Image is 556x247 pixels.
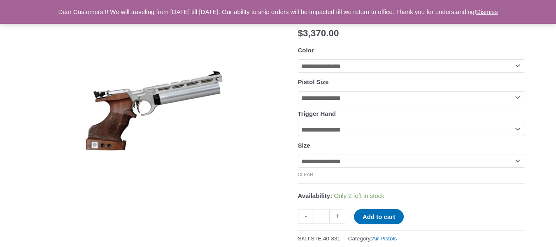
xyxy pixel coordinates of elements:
[298,192,333,199] span: Availability:
[311,235,340,242] span: STE.40-831
[372,235,397,242] a: Air Pistols
[476,8,498,15] a: Dismiss
[298,142,310,149] label: Size
[298,172,314,177] a: Clear options
[298,28,339,38] bdi: 3,370.00
[298,110,336,117] label: Trigger Hand
[298,47,314,54] label: Color
[330,209,345,223] a: +
[298,78,329,85] label: Pistol Size
[334,192,384,199] span: Only 2 left in stock
[354,209,404,224] button: Add to cart
[298,28,303,38] span: $
[314,209,330,223] input: Product quantity
[298,233,341,244] span: SKU:
[298,209,314,223] a: -
[348,233,397,244] span: Category:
